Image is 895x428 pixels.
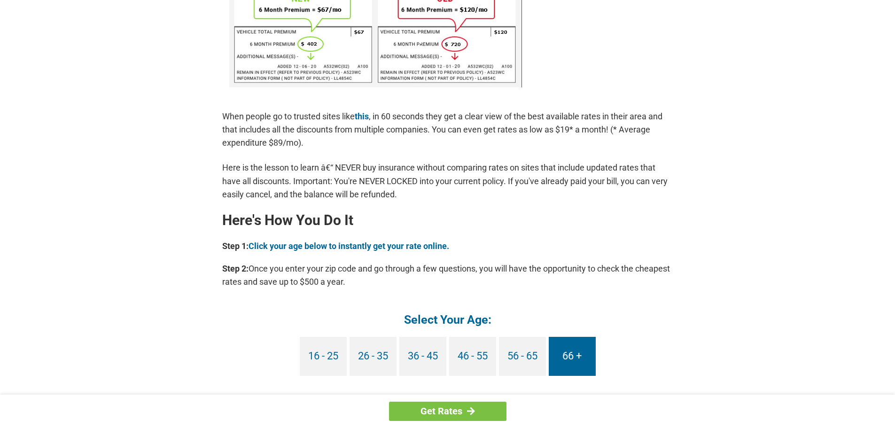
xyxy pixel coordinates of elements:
[222,262,673,288] p: Once you enter your zip code and go through a few questions, you will have the opportunity to che...
[355,111,369,121] a: this
[222,110,673,149] p: When people go to trusted sites like , in 60 seconds they get a clear view of the best available ...
[222,161,673,201] p: Here is the lesson to learn â€“ NEVER buy insurance without comparing rates on sites that include...
[222,241,249,251] b: Step 1:
[350,337,397,376] a: 26 - 35
[449,337,496,376] a: 46 - 55
[389,402,506,421] a: Get Rates
[549,337,596,376] a: 66 +
[222,264,249,273] b: Step 2:
[222,312,673,327] h4: Select Your Age:
[249,241,449,251] a: Click your age below to instantly get your rate online.
[499,337,546,376] a: 56 - 65
[399,337,446,376] a: 36 - 45
[300,337,347,376] a: 16 - 25
[222,213,673,228] h2: Here's How You Do It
